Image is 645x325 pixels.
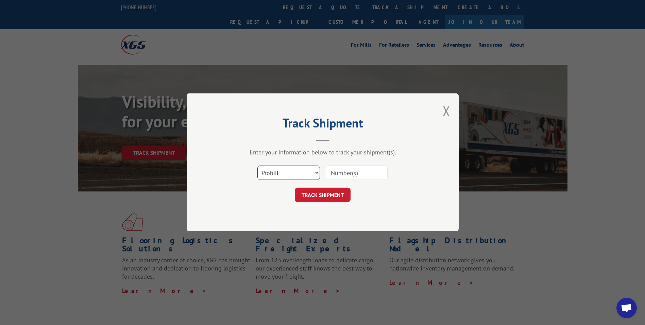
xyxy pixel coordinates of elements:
[616,298,637,318] div: Open chat
[295,188,351,202] button: TRACK SHIPMENT
[443,102,450,120] button: Close modal
[325,166,388,180] input: Number(s)
[221,118,425,131] h2: Track Shipment
[221,149,425,156] div: Enter your information below to track your shipment(s).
